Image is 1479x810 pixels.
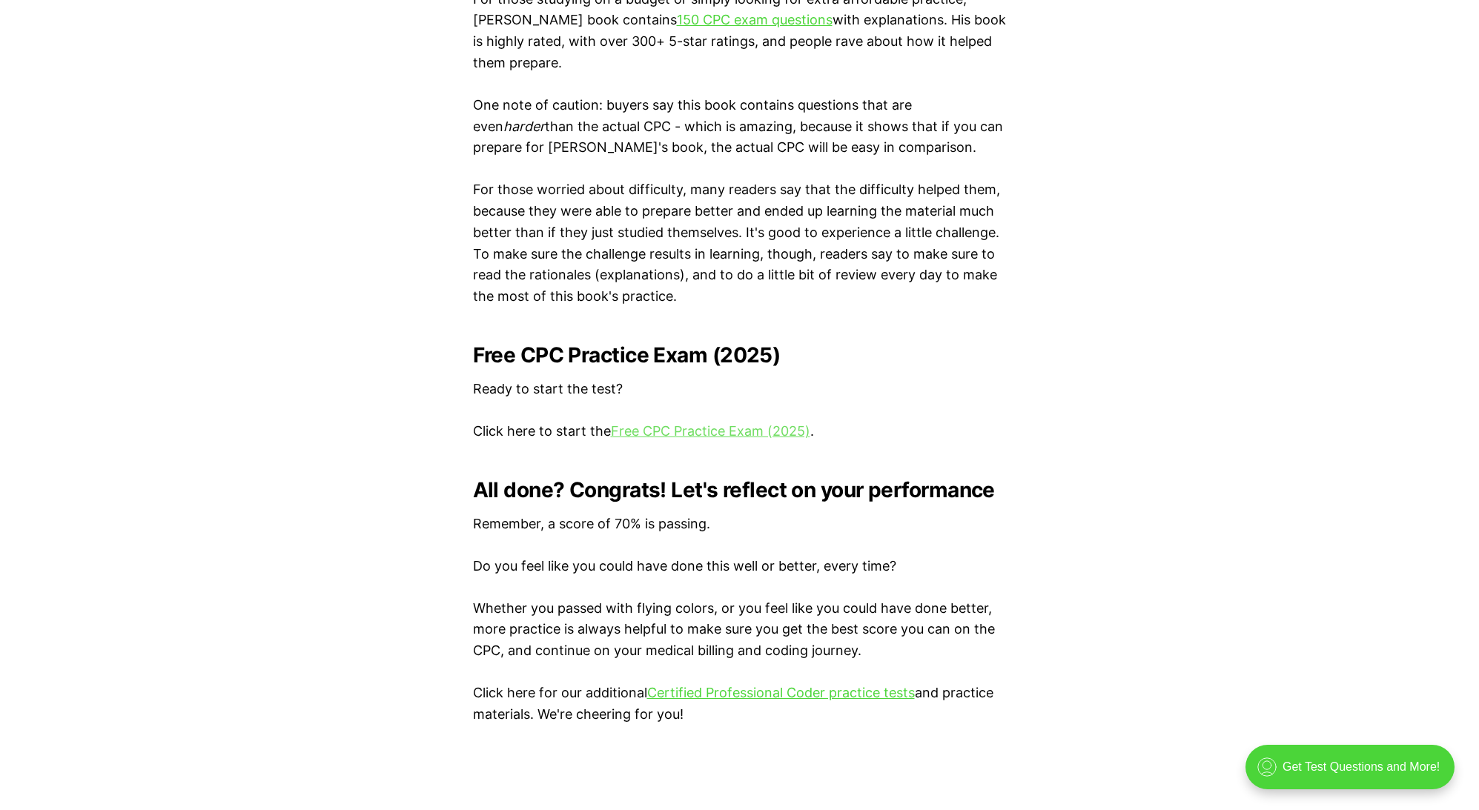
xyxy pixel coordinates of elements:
[473,598,1007,662] p: Whether you passed with flying colors, or you feel like you could have done better, more practice...
[677,12,833,27] a: 150 CPC exam questions
[473,95,1007,159] p: One note of caution: buyers say this book contains questions that are even than the actual CPC - ...
[473,556,1007,577] p: Do you feel like you could have done this well or better, every time?
[611,423,810,439] a: Free CPC Practice Exam (2025)
[503,119,545,134] em: harder
[473,421,1007,442] p: Click here to start the .
[1233,737,1479,810] iframe: portal-trigger
[647,685,915,700] a: Certified Professional Coder practice tests
[473,478,1007,502] h2: All done? Congrats! Let's reflect on your performance
[473,683,1007,726] p: Click here for our additional and practice materials. We're cheering for you!
[473,514,1007,535] p: Remember, a score of 70% is passing.
[473,343,1007,367] h2: Free CPC Practice Exam (2025)
[473,379,1007,400] p: Ready to start the test?
[473,179,1007,308] p: For those worried about difficulty, many readers say that the difficulty helped them, because the...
